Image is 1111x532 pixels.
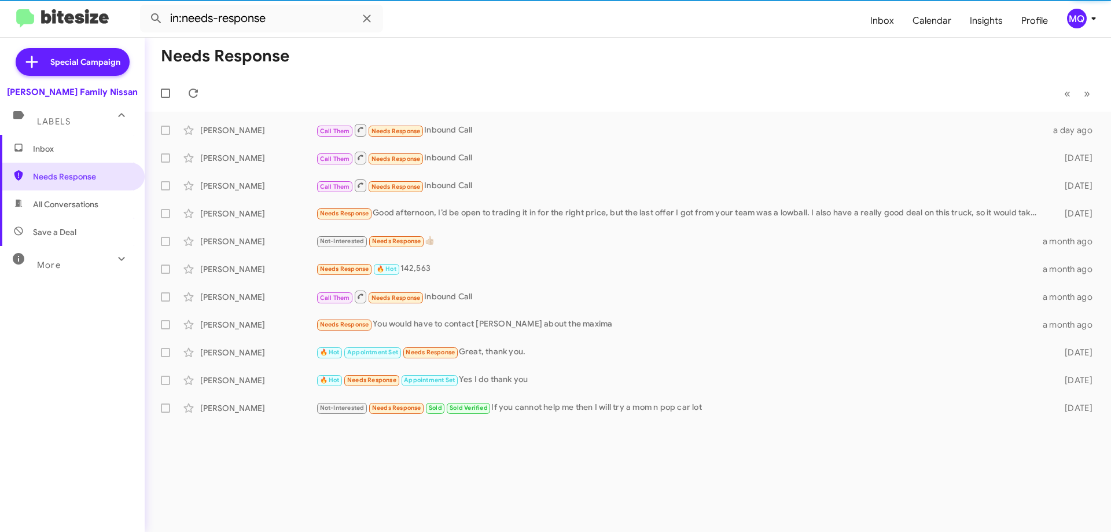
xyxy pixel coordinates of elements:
[200,208,316,219] div: [PERSON_NAME]
[1043,236,1102,247] div: a month ago
[372,237,421,245] span: Needs Response
[320,265,369,273] span: Needs Response
[372,404,421,412] span: Needs Response
[371,155,421,163] span: Needs Response
[903,4,961,38] a: Calendar
[50,56,120,68] span: Special Campaign
[404,376,455,384] span: Appointment Set
[200,347,316,358] div: [PERSON_NAME]
[1046,180,1102,192] div: [DATE]
[1077,82,1097,105] button: Next
[320,404,365,412] span: Not-Interested
[377,265,396,273] span: 🔥 Hot
[1046,208,1102,219] div: [DATE]
[450,404,488,412] span: Sold Verified
[200,236,316,247] div: [PERSON_NAME]
[316,373,1046,387] div: Yes I do thank you
[429,404,442,412] span: Sold
[1084,86,1090,101] span: »
[316,289,1043,304] div: Inbound Call
[200,375,316,386] div: [PERSON_NAME]
[961,4,1012,38] a: Insights
[1046,402,1102,414] div: [DATE]
[406,348,455,356] span: Needs Response
[200,152,316,164] div: [PERSON_NAME]
[320,127,350,135] span: Call Them
[861,4,903,38] a: Inbox
[1057,9,1098,28] button: MQ
[1046,124,1102,136] div: a day ago
[1057,82,1077,105] button: Previous
[320,155,350,163] span: Call Them
[347,348,398,356] span: Appointment Set
[1043,319,1102,331] div: a month ago
[140,5,383,32] input: Search
[1064,86,1070,101] span: «
[320,183,350,190] span: Call Them
[1046,152,1102,164] div: [DATE]
[200,263,316,275] div: [PERSON_NAME]
[371,294,421,302] span: Needs Response
[371,127,421,135] span: Needs Response
[37,116,71,127] span: Labels
[33,199,98,210] span: All Conversations
[316,178,1046,193] div: Inbound Call
[33,226,76,238] span: Save a Deal
[320,237,365,245] span: Not-Interested
[320,294,350,302] span: Call Them
[316,262,1043,276] div: 142,563
[200,319,316,331] div: [PERSON_NAME]
[7,86,138,98] div: [PERSON_NAME] Family Nissan
[316,123,1046,137] div: Inbound Call
[16,48,130,76] a: Special Campaign
[37,260,61,270] span: More
[1043,291,1102,303] div: a month ago
[1058,82,1097,105] nav: Page navigation example
[316,234,1043,248] div: 👍🏼
[200,291,316,303] div: [PERSON_NAME]
[1067,9,1087,28] div: MQ
[316,318,1043,331] div: You would have to contact [PERSON_NAME] about the maxima
[200,402,316,414] div: [PERSON_NAME]
[1046,375,1102,386] div: [DATE]
[320,210,369,217] span: Needs Response
[1043,263,1102,275] div: a month ago
[320,321,369,328] span: Needs Response
[316,151,1046,165] div: Inbound Call
[316,207,1046,220] div: Good afternoon, I’d be open to trading it in for the right price, but the last offer I got from y...
[316,401,1046,414] div: If you cannot help me then I will try a mom n pop car lot
[33,171,131,182] span: Needs Response
[316,346,1046,359] div: Great, thank you.
[347,376,396,384] span: Needs Response
[371,183,421,190] span: Needs Response
[320,376,340,384] span: 🔥 Hot
[320,348,340,356] span: 🔥 Hot
[1046,347,1102,358] div: [DATE]
[1012,4,1057,38] a: Profile
[161,47,289,65] h1: Needs Response
[33,143,131,155] span: Inbox
[200,180,316,192] div: [PERSON_NAME]
[200,124,316,136] div: [PERSON_NAME]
